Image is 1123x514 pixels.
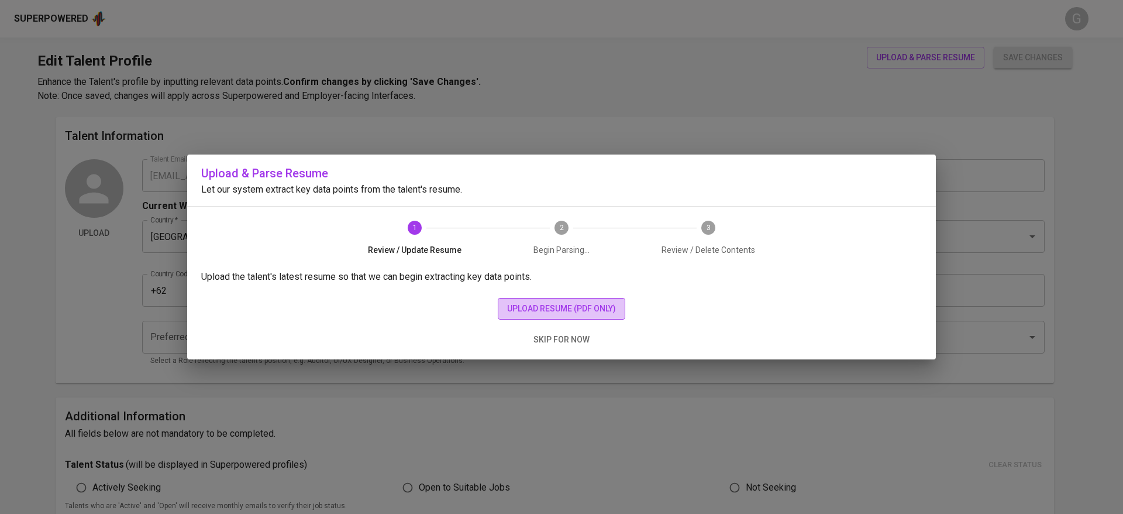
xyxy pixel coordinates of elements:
text: 1 [413,224,417,232]
span: upload resume (pdf only) [507,301,616,316]
text: 3 [706,224,710,232]
span: Review / Update Resume [346,244,484,256]
h6: Upload & Parse Resume [201,164,922,183]
span: Begin Parsing... [493,244,631,256]
text: 2 [560,224,564,232]
button: upload resume (pdf only) [498,298,625,320]
p: Upload the talent's latest resume so that we can begin extracting key data points. [201,270,922,284]
p: Let our system extract key data points from the talent's resume. [201,183,922,197]
span: Review / Delete Contents [639,244,777,256]
button: skip for now [529,329,594,351]
span: skip for now [533,333,590,347]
